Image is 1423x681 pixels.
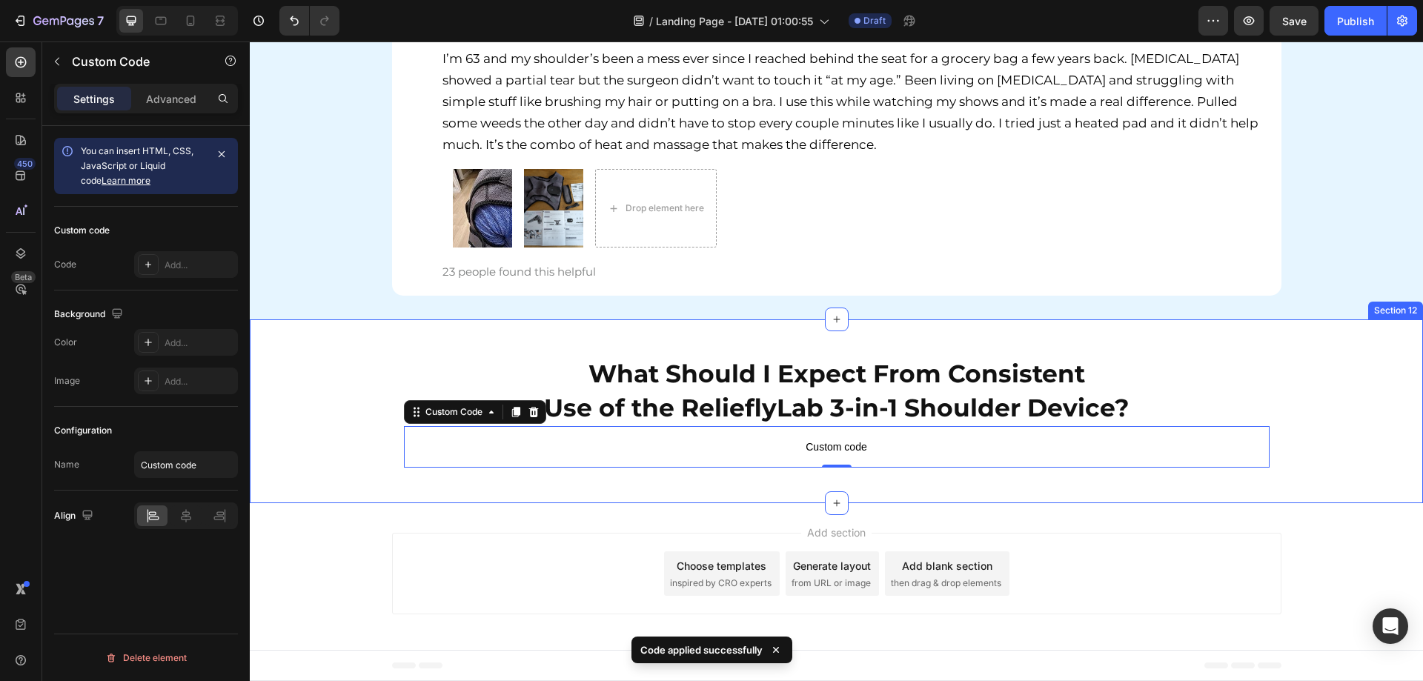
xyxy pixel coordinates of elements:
[11,271,36,283] div: Beta
[54,424,112,437] div: Configuration
[105,649,187,667] div: Delete element
[279,6,339,36] div: Undo/Redo
[14,158,36,170] div: 450
[54,305,126,325] div: Background
[250,41,1423,681] iframe: Design area
[193,223,346,237] span: 23 people found this helpful
[1270,6,1318,36] button: Save
[1337,13,1374,29] div: Publish
[339,317,835,347] strong: What Should I Expect From Consistent
[154,396,1020,414] span: Custom code
[54,224,110,237] div: Custom code
[54,506,96,526] div: Align
[165,336,234,350] div: Add...
[551,483,622,499] span: Add section
[54,258,76,271] div: Code
[420,535,522,548] span: inspired by CRO experts
[54,336,77,349] div: Color
[1324,6,1387,36] button: Publish
[6,6,110,36] button: 7
[542,535,621,548] span: from URL or image
[274,127,334,207] img: 71-WpE8GMWL.jpg
[656,13,813,29] span: Landing Page - [DATE] 01:00:55
[863,14,886,27] span: Draft
[1373,608,1408,644] div: Open Intercom Messenger
[102,175,150,186] a: Learn more
[294,351,879,381] strong: Use of the RelieflyLab 3-in-1 Shoulder Device?
[54,458,79,471] div: Name
[543,516,621,532] div: Generate layout
[73,91,115,107] p: Settings
[376,161,454,173] div: Drop element here
[81,145,193,186] span: You can insert HTML, CSS, JavaScript or Liquid code
[652,516,743,532] div: Add blank section
[640,642,763,657] p: Code applied successfully
[641,535,752,548] span: then drag & drop elements
[72,53,198,70] p: Custom Code
[54,374,80,388] div: Image
[1282,15,1307,27] span: Save
[165,259,234,272] div: Add...
[1121,262,1170,276] div: Section 12
[146,91,196,107] p: Advanced
[649,13,653,29] span: /
[173,364,236,377] div: Custom Code
[54,646,238,670] button: Delete element
[165,375,234,388] div: Add...
[427,516,517,532] div: Choose templates
[97,12,104,30] p: 7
